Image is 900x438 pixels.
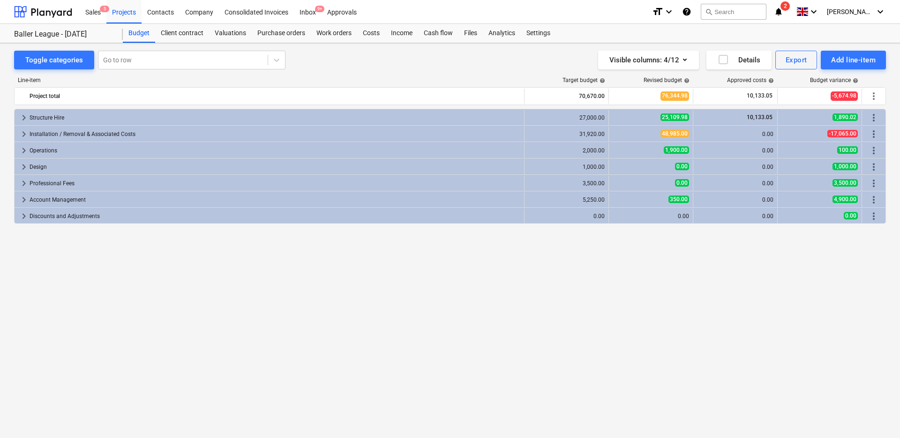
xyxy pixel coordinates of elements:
[315,6,324,12] span: 9+
[458,24,483,43] a: Files
[652,6,663,17] i: format_size
[483,24,521,43] a: Analytics
[660,113,689,121] span: 25,109.98
[868,194,879,205] span: More actions
[18,194,30,205] span: keyboard_arrow_right
[682,78,690,83] span: help
[30,143,520,158] div: Operations
[252,24,311,43] a: Purchase orders
[705,8,712,15] span: search
[25,54,83,66] div: Toggle categories
[868,128,879,140] span: More actions
[18,211,30,222] span: keyboard_arrow_right
[808,6,819,17] i: keyboard_arrow_down
[30,192,520,207] div: Account Management
[774,6,783,17] i: notifications
[30,127,520,142] div: Installation / Removal & Associated Costs
[868,211,879,222] span: More actions
[357,24,385,43] a: Costs
[675,163,689,170] span: 0.00
[868,178,879,189] span: More actions
[746,92,773,100] span: 10,133.05
[528,213,605,219] div: 0.00
[853,393,900,438] div: Chat Widget
[598,78,605,83] span: help
[701,4,766,20] button: Search
[682,6,691,17] i: Knowledge base
[418,24,458,43] a: Cash flow
[18,112,30,123] span: keyboard_arrow_right
[14,51,94,69] button: Toggle categories
[18,178,30,189] span: keyboard_arrow_right
[663,6,675,17] i: keyboard_arrow_down
[562,77,605,83] div: Target budget
[528,131,605,137] div: 31,920.00
[675,179,689,187] span: 0.00
[528,164,605,170] div: 1,000.00
[810,77,858,83] div: Budget variance
[868,91,879,102] span: More actions
[644,77,690,83] div: Revised budget
[30,209,520,224] div: Discounts and Adjustments
[30,176,520,191] div: Professional Fees
[706,51,772,69] button: Details
[831,91,858,100] span: -5,674.98
[780,1,790,11] span: 2
[528,89,605,104] div: 70,670.00
[100,6,109,12] span: 5
[766,78,774,83] span: help
[821,51,886,69] button: Add line-item
[14,30,112,39] div: Baller League - [DATE]
[664,146,689,154] span: 1,900.00
[868,161,879,173] span: More actions
[697,147,773,154] div: 0.00
[528,196,605,203] div: 5,250.00
[660,91,689,100] span: 76,344.98
[660,130,689,137] span: 48,985.00
[18,145,30,156] span: keyboard_arrow_right
[598,51,699,69] button: Visible columns:4/12
[746,114,773,121] span: 10,133.05
[697,180,773,187] div: 0.00
[123,24,155,43] div: Budget
[697,213,773,219] div: 0.00
[30,110,520,125] div: Structure Hire
[851,78,858,83] span: help
[868,145,879,156] span: More actions
[668,196,689,203] span: 350.00
[837,146,858,154] span: 100.00
[385,24,418,43] a: Income
[209,24,252,43] a: Valuations
[528,147,605,154] div: 2,000.00
[832,113,858,121] span: 1,890.02
[718,54,760,66] div: Details
[831,54,876,66] div: Add line-item
[868,112,879,123] span: More actions
[30,89,520,104] div: Project total
[827,8,874,15] span: [PERSON_NAME]
[521,24,556,43] a: Settings
[697,196,773,203] div: 0.00
[786,54,807,66] div: Export
[528,114,605,121] div: 27,000.00
[613,213,689,219] div: 0.00
[609,54,688,66] div: Visible columns : 4/12
[311,24,357,43] a: Work orders
[697,164,773,170] div: 0.00
[775,51,817,69] button: Export
[827,130,858,137] span: -17,065.00
[844,212,858,219] span: 0.00
[727,77,774,83] div: Approved costs
[14,77,525,83] div: Line-item
[18,161,30,173] span: keyboard_arrow_right
[832,163,858,170] span: 1,000.00
[875,6,886,17] i: keyboard_arrow_down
